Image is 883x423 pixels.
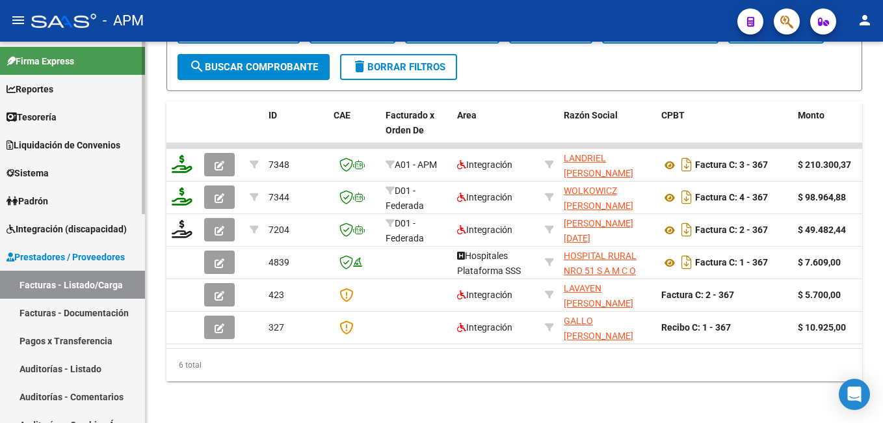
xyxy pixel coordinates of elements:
[7,82,53,96] span: Reportes
[564,314,651,341] div: 27323248627
[661,290,734,300] strong: Factura C: 2 - 367
[564,216,651,243] div: 27328923527
[695,160,768,171] strong: Factura C: 3 - 367
[352,59,367,74] mat-icon: delete
[457,192,512,202] span: Integración
[189,61,318,73] span: Buscar Comprobante
[7,222,127,236] span: Integración (discapacidad)
[678,154,695,175] i: Descargar documento
[564,110,618,120] span: Razón Social
[695,193,768,203] strong: Factura C: 4 - 367
[798,110,824,120] span: Monto
[559,102,656,159] datatable-header-cell: Razón Social
[452,102,540,159] datatable-header-cell: Area
[839,379,870,410] div: Open Intercom Messenger
[10,12,26,28] mat-icon: menu
[798,159,851,170] strong: $ 210.300,37
[798,192,846,202] strong: $ 98.964,88
[269,110,277,120] span: ID
[457,290,512,300] span: Integración
[340,54,457,80] button: Borrar Filtros
[798,290,841,300] strong: $ 5.700,00
[695,225,768,236] strong: Factura C: 2 - 367
[386,185,424,211] span: D01 - Federada
[564,316,633,341] span: GALLO [PERSON_NAME]
[269,192,289,202] span: 7344
[798,322,846,333] strong: $ 10.925,00
[395,159,437,170] span: A01 - APM
[334,110,350,120] span: CAE
[656,102,793,159] datatable-header-cell: CPBT
[386,218,424,243] span: D01 - Federada
[564,184,651,211] div: 27137880410
[386,110,434,135] span: Facturado x Orden De
[166,349,862,381] div: 6 total
[178,54,330,80] button: Buscar Comprobante
[328,102,380,159] datatable-header-cell: CAE
[457,159,512,170] span: Integración
[695,258,768,268] strong: Factura C: 1 - 367
[7,166,49,180] span: Sistema
[189,59,205,74] mat-icon: search
[857,12,873,28] mat-icon: person
[564,283,633,308] span: LAVAYEN [PERSON_NAME]
[661,110,685,120] span: CPBT
[457,110,477,120] span: Area
[564,153,633,178] span: LANDRIEL [PERSON_NAME]
[678,219,695,240] i: Descargar documento
[7,54,74,68] span: Firma Express
[457,251,521,276] span: Hospitales Plataforma SSS
[678,187,695,208] i: Descargar documento
[564,249,651,276] div: 30675029969
[263,102,328,159] datatable-header-cell: ID
[269,257,289,267] span: 4839
[798,257,841,267] strong: $ 7.609,00
[7,194,48,208] span: Padrón
[564,151,651,178] div: 27260200106
[103,7,144,35] span: - APM
[564,251,637,276] span: HOSPITAL RURAL NRO 51 S A M C O
[380,102,452,159] datatable-header-cell: Facturado x Orden De
[7,138,120,152] span: Liquidación de Convenios
[564,281,651,308] div: 27284501573
[564,185,633,211] span: WOLKOWICZ [PERSON_NAME]
[793,102,871,159] datatable-header-cell: Monto
[678,252,695,273] i: Descargar documento
[457,225,512,235] span: Integración
[7,110,57,124] span: Tesorería
[798,225,846,235] strong: $ 49.482,44
[661,322,731,333] strong: Recibo C: 1 - 367
[7,250,125,264] span: Prestadores / Proveedores
[269,322,284,333] span: 327
[269,225,289,235] span: 7204
[269,290,284,300] span: 423
[564,218,633,243] span: [PERSON_NAME][DATE]
[352,61,445,73] span: Borrar Filtros
[457,322,512,333] span: Integración
[269,159,289,170] span: 7348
